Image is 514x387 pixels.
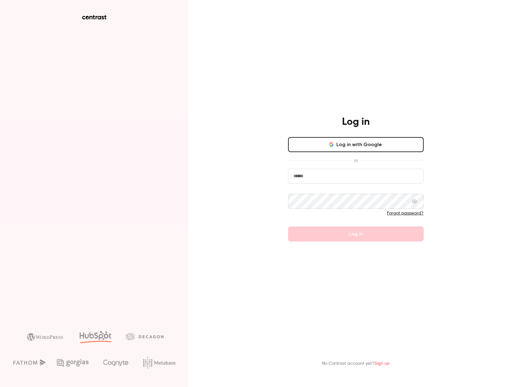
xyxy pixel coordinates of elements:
[322,360,390,367] p: No Contrast account yet?
[387,211,424,215] a: Forgot password?
[374,361,390,366] a: Sign up
[342,116,370,128] h4: Log in
[126,333,163,340] img: decagon
[351,157,361,164] span: or
[288,137,424,152] button: Log in with Google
